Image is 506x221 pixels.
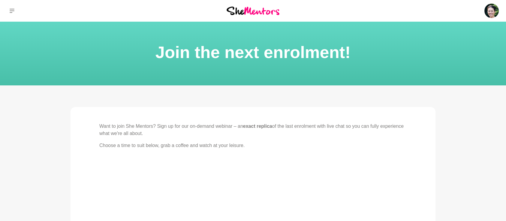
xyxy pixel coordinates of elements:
[243,124,272,129] strong: exact replica
[99,123,407,137] p: Want to join She Mentors? Sign up for our on-demand webinar – an of the last enrolment with live ...
[7,41,499,64] h1: Join the next enrolment!
[227,7,279,15] img: She Mentors Logo
[484,4,499,18] img: Roselynn Unson
[99,142,407,149] p: Choose a time to suit below, grab a coffee and watch at your leisure.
